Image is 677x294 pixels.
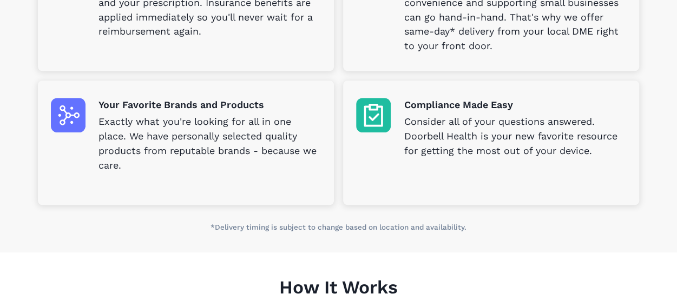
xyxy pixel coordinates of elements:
p: Consider all of your questions answered. Doorbell Health is your new favorite resource for gettin... [404,115,626,158]
p: Exactly what you're looking for all in one place. We have personally selected quality products fr... [98,115,321,173]
img: Your Favorite Brands and Products icon [51,98,86,132]
p: Your Favorite Brands and Products [98,98,321,112]
p: Compliance Made Easy [404,98,626,112]
p: *Delivery timing is subject to change based on location and availability. [38,222,639,233]
img: Compliance Made Easy icon [356,98,391,132]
